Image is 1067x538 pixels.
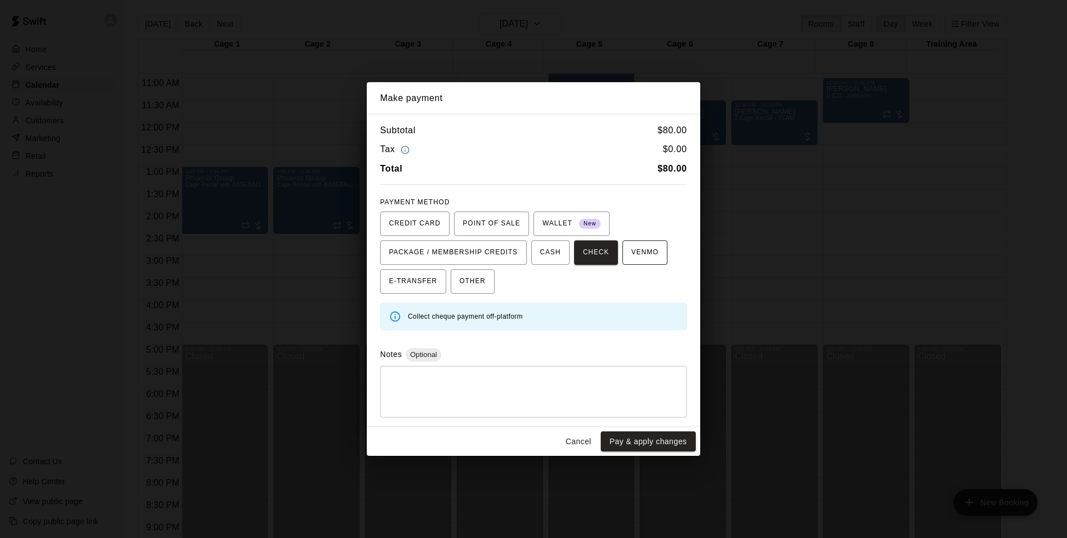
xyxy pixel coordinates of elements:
[531,240,570,265] button: CASH
[380,142,412,157] h6: Tax
[601,431,696,452] button: Pay & apply changes
[406,350,441,359] span: Optional
[463,215,520,233] span: POINT OF SALE
[533,212,610,236] button: WALLET New
[542,215,601,233] span: WALLET
[622,240,667,265] button: VENMO
[380,269,446,294] button: E-TRANSFER
[380,240,527,265] button: PACKAGE / MEMBERSHIP CREDITS
[380,350,402,359] label: Notes
[380,164,402,173] b: Total
[583,244,609,262] span: CHECK
[451,269,495,294] button: OTHER
[408,313,523,320] span: Collect cheque payment off-platform
[389,244,518,262] span: PACKAGE / MEMBERSHIP CREDITS
[561,431,596,452] button: Cancel
[380,212,450,236] button: CREDIT CARD
[367,82,700,114] h2: Make payment
[454,212,529,236] button: POINT OF SALE
[579,217,601,232] span: New
[380,123,416,138] h6: Subtotal
[657,164,687,173] b: $ 80.00
[574,240,618,265] button: CHECK
[663,142,687,157] h6: $ 0.00
[380,198,450,206] span: PAYMENT METHOD
[460,273,486,290] span: OTHER
[389,215,441,233] span: CREDIT CARD
[657,123,687,138] h6: $ 80.00
[631,244,659,262] span: VENMO
[389,273,437,290] span: E-TRANSFER
[540,244,561,262] span: CASH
